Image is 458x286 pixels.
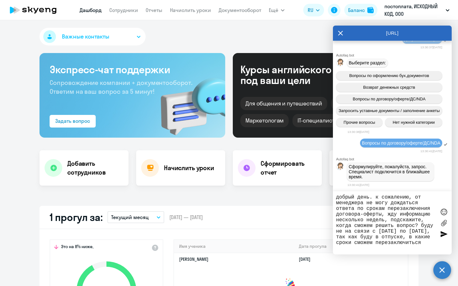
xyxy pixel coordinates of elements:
[55,117,90,125] div: Задать вопрос
[240,64,348,86] div: Курсы английского под ваши цели
[39,28,146,45] button: Важные контакты
[347,130,369,134] time: 13:30:38[DATE]
[107,211,164,223] button: Текущий месяц
[336,83,442,92] button: Возврат денежных средств
[362,140,440,146] span: Вопросы по договору/оферте/ДС/NDA
[393,120,435,125] span: Нет нужной категории
[80,7,102,13] a: Дашборд
[344,120,375,125] span: Прочие вопросы
[336,53,452,57] div: Autofaq bot
[261,159,317,177] h4: Сформировать отчет
[349,60,386,65] span: Выберите раздел:
[344,4,377,16] button: Балансbalance
[303,4,324,16] button: RU
[269,4,285,16] button: Ещё
[385,118,442,127] button: Нет нужной категории
[384,3,443,18] p: постоплата, ИСХОДНЫЙ КОД, ООО
[336,157,452,161] div: Autofaq bot
[169,214,203,221] span: [DATE] — [DATE]
[439,218,449,228] label: Лимит 10 файлов
[336,94,442,104] button: Вопросы по договору/оферте/ДС/NDA
[62,33,109,41] span: Важные контакты
[292,114,347,127] div: IT-специалистам
[146,7,162,13] a: Отчеты
[348,6,365,14] div: Баланс
[50,63,215,76] h3: Экспресс-чат поддержки
[339,108,440,113] span: Запросить уставные документы / заполнение анкеты
[336,71,442,80] button: Вопросы по оформлению бух.документов
[349,164,431,179] span: Сформулируйте, пожалуйста, запрос. Специалист подключится в ближайшее время.
[269,6,278,14] span: Ещё
[164,164,214,172] h4: Начислить уроки
[336,163,344,172] img: bot avatar
[353,97,425,101] span: Вопросы по договору/оферте/ДС/NDA
[367,7,374,13] img: balance
[294,240,408,253] th: Дата прогула
[152,67,225,138] img: bg-img
[363,85,415,90] span: Возврат денежных средств
[219,7,261,13] a: Документооборот
[349,73,429,78] span: Вопросы по оформлению бух.документов
[61,244,93,251] span: Это на 8% ниже,
[174,240,294,253] th: Имя ученика
[308,6,313,14] span: RU
[331,97,406,110] div: Бизнес и командировки
[347,183,369,187] time: 13:30:41[DATE]
[109,7,138,13] a: Сотрудники
[420,45,442,49] time: 13:30:37[DATE]
[240,97,327,110] div: Для общения и путешествий
[179,256,208,262] a: [PERSON_NAME]
[336,194,436,251] textarea: добрый день. к сожалению, от менеджера не могу дождаться ответа по срокам перезаключения договора...
[336,106,442,115] button: Запросить уставные документы / заполнение анкеты
[240,114,289,127] div: Маркетологам
[67,159,124,177] h4: Добавить сотрудников
[381,3,453,18] button: постоплата, ИСХОДНЫЙ КОД, ООО
[336,118,383,127] button: Прочие вопросы
[111,213,149,221] p: Текущий месяц
[299,256,316,262] a: [DATE]
[336,59,344,68] img: bot avatar
[50,79,192,95] span: Сопровождение компании + документооборот. Ответим на ваш вопрос за 5 минут!
[50,211,102,223] h2: 1 прогул за:
[50,115,96,128] button: Задать вопрос
[420,149,442,153] time: 13:30:41[DATE]
[170,7,211,13] a: Начислить уроки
